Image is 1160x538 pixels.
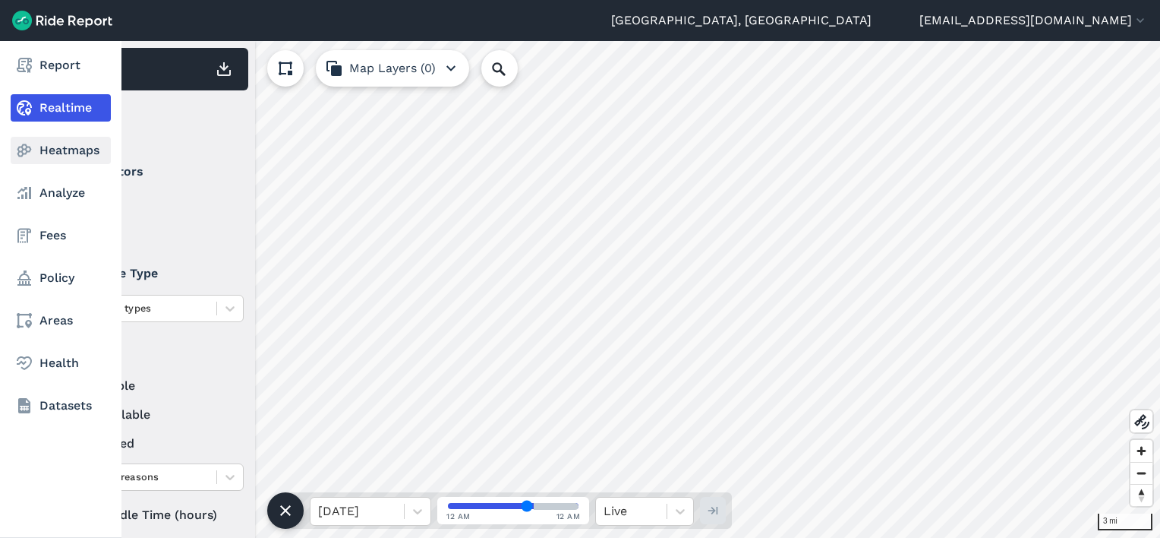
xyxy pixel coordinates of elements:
[1098,514,1152,530] div: 3 mi
[11,52,111,79] a: Report
[11,94,111,122] a: Realtime
[61,377,244,395] label: available
[11,264,111,292] a: Policy
[61,435,244,453] label: reserved
[316,50,469,87] button: Map Layers (0)
[61,502,244,529] div: Idle Time (hours)
[61,406,244,424] label: unavailable
[11,179,111,207] a: Analyze
[11,350,111,377] a: Health
[1130,462,1152,484] button: Zoom out
[1130,440,1152,462] button: Zoom in
[11,222,111,249] a: Fees
[49,41,1160,538] canvas: Map
[481,50,542,87] input: Search Location or Vehicles
[611,11,872,30] a: [GEOGRAPHIC_DATA], [GEOGRAPHIC_DATA]
[919,11,1148,30] button: [EMAIL_ADDRESS][DOMAIN_NAME]
[61,334,241,377] summary: Status
[11,392,111,419] a: Datasets
[11,137,111,164] a: Heatmaps
[61,150,241,193] summary: Operators
[61,193,244,211] label: Lime
[61,252,241,295] summary: Vehicle Type
[556,511,581,522] span: 12 AM
[61,222,244,240] label: Spin
[1130,484,1152,506] button: Reset bearing to north
[12,11,112,30] img: Ride Report
[55,97,248,144] div: Filter
[446,511,471,522] span: 12 AM
[11,307,111,334] a: Areas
